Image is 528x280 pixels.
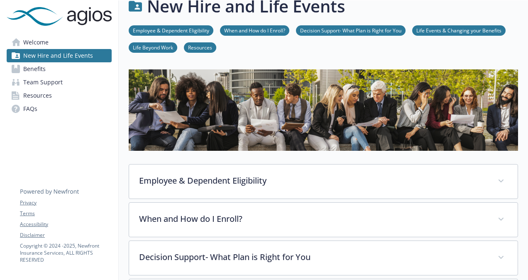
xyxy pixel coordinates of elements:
[184,43,216,51] a: Resources
[129,43,177,51] a: Life Beyond Work
[129,203,518,237] div: When and How do I Enroll?
[220,26,289,34] a: When and How do I Enroll?
[23,102,37,115] span: FAQs
[139,251,488,263] p: Decision Support- What Plan is Right for You
[23,89,52,102] span: Resources
[20,199,111,206] a: Privacy
[412,26,506,34] a: Life Events & Changing your Benefits
[7,62,112,76] a: Benefits
[23,76,63,89] span: Team Support
[20,231,111,239] a: Disclaimer
[139,174,488,187] p: Employee & Dependent Eligibility
[129,241,518,275] div: Decision Support- What Plan is Right for You
[139,213,488,225] p: When and How do I Enroll?
[7,102,112,115] a: FAQs
[7,89,112,102] a: Resources
[23,49,93,62] span: New Hire and Life Events
[20,210,111,217] a: Terms
[129,26,213,34] a: Employee & Dependent Eligibility
[129,165,518,199] div: Employee & Dependent Eligibility
[7,76,112,89] a: Team Support
[7,49,112,62] a: New Hire and Life Events
[23,62,46,76] span: Benefits
[296,26,406,34] a: Decision Support- What Plan is Right for You
[7,36,112,49] a: Welcome
[20,221,111,228] a: Accessibility
[129,69,518,150] img: new hire page banner
[20,242,111,263] p: Copyright © 2024 - 2025 , Newfront Insurance Services, ALL RIGHTS RESERVED
[23,36,49,49] span: Welcome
